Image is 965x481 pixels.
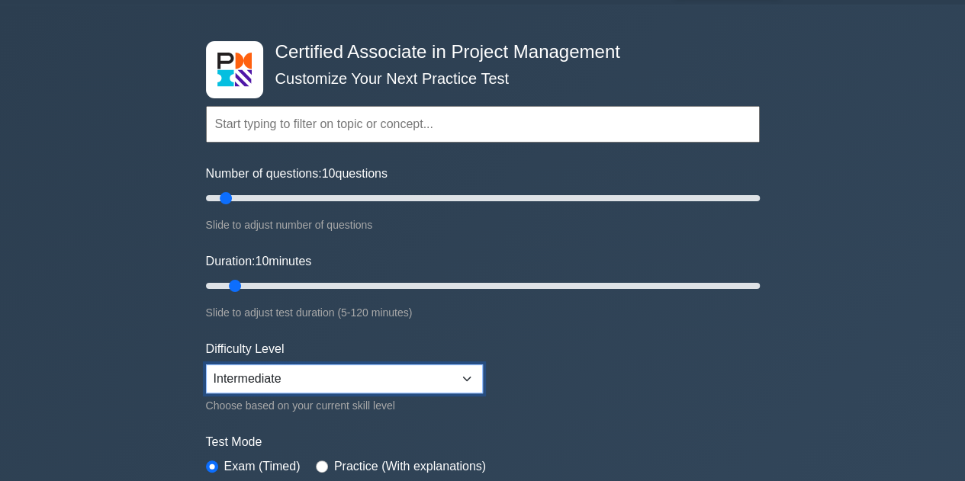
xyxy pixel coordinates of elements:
label: Number of questions: questions [206,165,388,183]
label: Difficulty Level [206,340,285,358]
label: Exam (Timed) [224,457,301,476]
input: Start typing to filter on topic or concept... [206,106,760,143]
label: Test Mode [206,433,760,451]
label: Duration: minutes [206,252,312,271]
div: Slide to adjust test duration (5-120 minutes) [206,303,760,322]
div: Slide to adjust number of questions [206,216,760,234]
h4: Certified Associate in Project Management [269,41,685,63]
span: 10 [255,255,269,268]
div: Choose based on your current skill level [206,396,483,415]
span: 10 [322,167,336,180]
label: Practice (With explanations) [334,457,486,476]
